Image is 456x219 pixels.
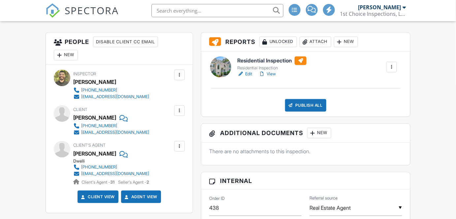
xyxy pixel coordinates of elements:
[81,164,117,170] div: [PHONE_NUMBER]
[73,107,87,112] span: Client
[201,33,410,52] h3: Reports
[81,171,149,176] div: [EMAIL_ADDRESS][DOMAIN_NAME]
[93,37,158,47] div: Disable Client CC Email
[81,123,117,128] div: [PHONE_NUMBER]
[307,128,331,138] div: New
[300,37,331,47] div: Attach
[81,94,149,99] div: [EMAIL_ADDRESS][DOMAIN_NAME]
[118,180,149,185] span: Seller's Agent -
[73,77,116,87] div: [PERSON_NAME]
[358,4,401,11] div: [PERSON_NAME]
[73,129,149,136] a: [EMAIL_ADDRESS][DOMAIN_NAME]
[151,4,283,17] input: Search everything...
[46,33,193,65] h3: People
[285,99,326,112] div: Publish All
[73,123,149,129] a: [PHONE_NUMBER]
[201,172,410,190] h3: Internal
[46,3,60,18] img: The Best Home Inspection Software - Spectora
[237,71,252,77] a: Edit
[209,148,402,155] p: There are no attachments to this inspection.
[73,93,149,100] a: [EMAIL_ADDRESS][DOMAIN_NAME]
[259,37,297,47] div: Unlocked
[259,71,276,77] a: View
[334,37,358,47] div: New
[110,180,114,185] strong: 31
[123,194,157,200] a: Agent View
[73,113,116,123] div: [PERSON_NAME]
[65,3,119,17] span: SPECTORA
[73,164,149,170] a: [PHONE_NUMBER]
[73,149,116,159] a: [PERSON_NAME]
[73,87,149,93] a: [PHONE_NUMBER]
[80,194,115,200] a: Client View
[147,180,149,185] strong: 2
[209,196,225,202] label: Order ID
[73,159,154,164] div: Dwelli
[237,56,307,71] a: Residential Inspection Residential Inspection
[73,71,96,76] span: Inspector
[201,124,410,143] h3: Additional Documents
[81,88,117,93] div: [PHONE_NUMBER]
[73,143,106,148] span: Client's Agent
[46,9,119,23] a: SPECTORA
[54,50,78,60] div: New
[81,130,149,135] div: [EMAIL_ADDRESS][DOMAIN_NAME]
[73,170,149,177] a: [EMAIL_ADDRESS][DOMAIN_NAME]
[237,56,307,65] h6: Residential Inspection
[81,180,115,185] span: Client's Agent -
[237,65,307,71] div: Residential Inspection
[340,11,406,17] div: 1st Choice Inspections, LLC
[309,195,338,201] label: Referral source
